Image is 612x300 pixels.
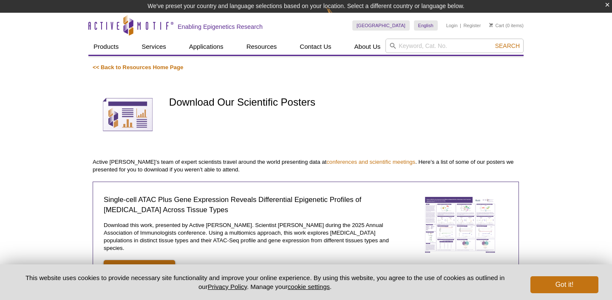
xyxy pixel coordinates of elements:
[93,64,183,70] a: << Back to Resources Home Page
[414,20,438,31] a: English
[241,39,282,55] a: Resources
[385,39,524,53] input: Keyword, Cat. No.
[295,39,336,55] a: Contact Us
[530,276,598,293] button: Got it!
[14,273,516,291] p: This website uses cookies to provide necessary site functionality and improve your online experie...
[184,39,229,55] a: Applications
[104,260,175,277] a: Download the poster
[460,20,461,31] li: |
[288,283,330,290] button: cookie settings
[352,20,410,31] a: [GEOGRAPHIC_DATA]
[178,23,263,31] h2: Enabling Epigenetics Research
[326,159,415,165] a: conferences and scientific meetings
[495,42,520,49] span: Search
[489,23,493,27] img: Your Cart
[489,22,504,28] a: Cart
[104,195,401,215] h2: Single-cell ATAC Plus Gene Expression Reveals Differential Epigenetic Profiles of [MEDICAL_DATA] ...
[88,39,124,55] a: Products
[169,97,519,109] h1: Download Our Scientific Posters
[493,42,522,50] button: Search
[104,221,401,252] p: Download this work, presented by Active [PERSON_NAME]. Scientist [PERSON_NAME] during the 2025 An...
[208,283,247,290] a: Privacy Policy
[93,158,519,174] p: Active [PERSON_NAME]’s team of expert scientists travel around the world presenting data at . Her...
[417,191,502,259] img: Single-cell ATAC Plus Gene Expression Reveals Differential Epigenetic Profiles of Macrophages Acr...
[326,6,349,26] img: Change Here
[136,39,171,55] a: Services
[463,22,481,28] a: Register
[93,80,163,150] img: Scientific Posters
[489,20,524,31] li: (0 items)
[446,22,458,28] a: Login
[349,39,386,55] a: About Us
[417,191,502,261] a: Single-cell ATAC Plus Gene Expression Reveals Differential Epigenetic Profiles of Macrophages Acr...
